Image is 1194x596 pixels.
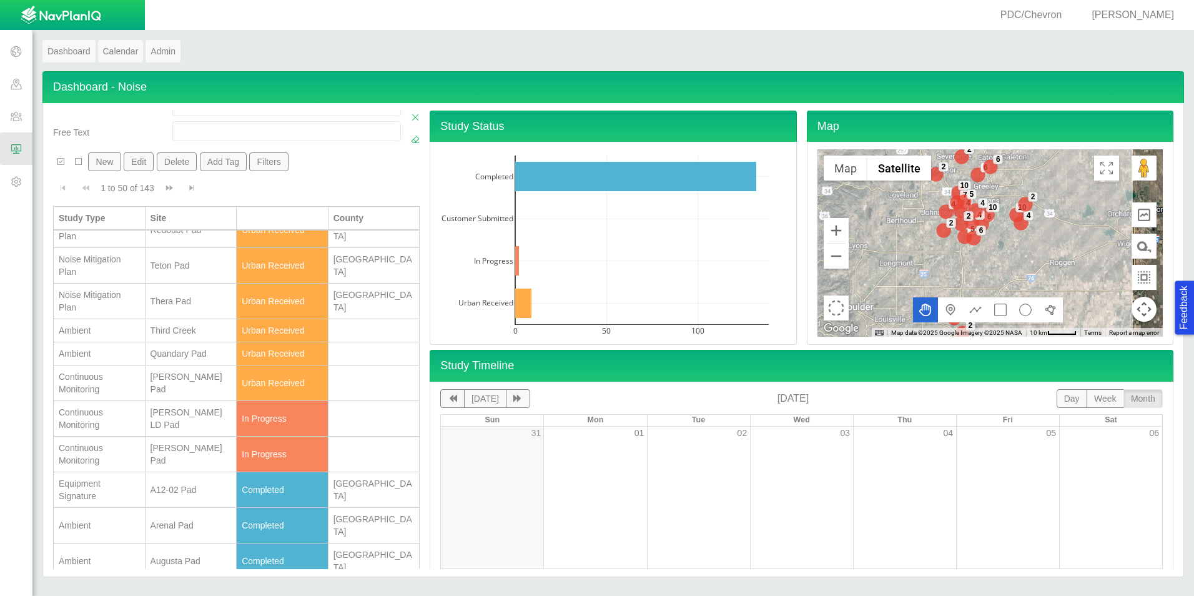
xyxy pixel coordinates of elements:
a: Close Filters [411,111,420,124]
div: Continuous Monitoring [59,370,140,395]
td: Gus LD Pad [146,401,237,437]
img: Google [821,320,862,337]
span: 10 km [1030,329,1047,336]
div: County [333,212,415,224]
div: Ambient [59,347,140,360]
img: UrbanGroupSolutionsTheme$USG_Images$logo.png [21,6,101,26]
div: Third Creek [150,324,232,337]
div: [PERSON_NAME] LD Pad [150,406,232,431]
button: Measure [1132,234,1157,259]
div: [GEOGRAPHIC_DATA] [333,477,415,502]
td: Chatfield Pad [146,437,237,472]
a: 03 [841,428,851,438]
div: Noise Mitigation Plan [59,253,140,278]
td: Arenal Pad [146,508,237,544]
td: A12-02 Pad [146,472,237,508]
div: Ambient [59,519,140,532]
td: Lawrence Pad [146,365,237,401]
button: Measure [1132,265,1157,290]
th: Status [237,206,328,231]
td: Continuous Monitoring [54,365,146,401]
td: Ambient [54,319,146,342]
a: Dashboard [42,40,96,62]
div: 6 [994,154,1004,164]
button: previous [440,389,464,408]
td: Teton Pad [146,248,237,284]
td: Weld County [328,248,420,284]
button: Toggle Fullscreen in browser window [1094,156,1119,181]
a: 05 [1046,428,1056,438]
span: Sat [1105,415,1117,424]
td: Weld County [328,284,420,319]
div: Study Type [59,212,140,224]
div: 5 [967,189,977,199]
button: Delete [157,152,197,171]
div: Augusta Pad [150,555,232,567]
button: Filters [249,152,289,171]
div: Status [242,212,323,224]
div: [PERSON_NAME] Pad [150,370,232,395]
button: next [506,389,530,408]
div: In Progress [242,412,323,425]
div: 2 [946,218,956,228]
button: month [1123,389,1163,408]
button: Show satellite imagery [867,156,931,181]
td: Third Creek [146,319,237,342]
span: PDC/Chevron [1000,9,1062,20]
button: Zoom in [824,218,849,243]
div: Completed [242,484,323,496]
button: New [88,152,121,171]
div: Continuous Monitoring [59,442,140,467]
button: Drag Pegman onto the map to open Street View [1132,156,1157,181]
button: Draw a rectangle [988,297,1013,322]
span: Wed [793,415,809,424]
a: 02 [738,428,747,438]
span: Fri [1003,415,1013,424]
td: Urban Received [237,284,328,319]
td: Quandary Pad [146,342,237,365]
td: Completed [237,472,328,508]
td: Augusta Pad [146,544,237,579]
div: Urban Received [242,324,323,337]
a: 31 [531,428,541,438]
div: Teton Pad [150,259,232,272]
button: Draw a polygon [1038,297,1063,322]
td: Urban Received [237,342,328,365]
div: Quandary Pad [150,347,232,360]
h4: Study Status [430,111,796,142]
div: Thera Pad [150,295,232,307]
button: Select area [824,296,849,320]
td: Ambient [54,342,146,365]
button: Show street map [824,156,867,181]
td: Completed [237,544,328,579]
button: Add a marker [938,297,963,322]
div: In Progress [242,448,323,460]
th: County [328,206,420,231]
span: Tue [692,415,705,424]
a: Calendar [98,40,144,62]
td: Equipment Signature [54,472,146,508]
td: In Progress [237,437,328,472]
button: Go to last page [182,176,202,200]
td: Continuous Monitoring [54,401,146,437]
span: [DATE] [777,393,809,404]
div: Arenal Pad [150,519,232,532]
div: 1 to 50 of 143 [96,182,159,199]
a: Report a map error [1109,329,1159,336]
div: Completed [242,555,323,567]
div: 2 [965,321,975,331]
div: Continuous Monitoring [59,406,140,431]
td: Urban Received [237,248,328,284]
button: Edit [124,152,154,171]
div: [PERSON_NAME] [1077,8,1179,22]
td: Noise Mitigation Plan [54,284,146,319]
td: Ambient [54,508,146,544]
h4: Dashboard - Noise [42,71,1184,103]
span: Sun [485,415,500,424]
button: [DATE] [464,389,506,408]
div: [GEOGRAPHIC_DATA] [333,289,415,314]
td: Urban Received [237,319,328,342]
span: Mon [588,415,604,424]
span: Free Text [53,127,89,137]
div: 2 [965,144,975,154]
